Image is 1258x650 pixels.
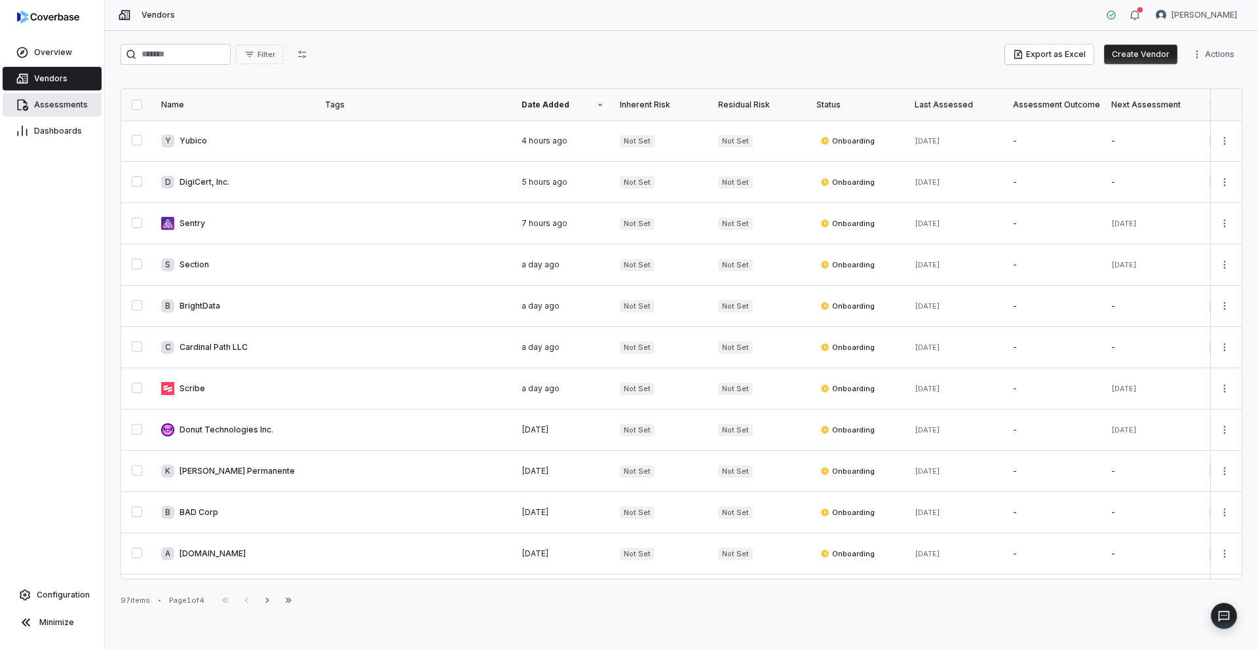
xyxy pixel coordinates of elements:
span: Not Set [718,507,753,519]
button: More actions [1214,337,1235,357]
span: Not Set [718,176,753,189]
span: Not Set [718,135,753,147]
span: Configuration [37,590,90,600]
td: - [1103,451,1202,492]
div: 97 items [121,596,150,605]
span: [DATE] [522,425,549,434]
span: [DATE] [1111,384,1137,393]
div: Name [161,100,309,110]
span: Onboarding [820,425,875,435]
div: Date Added [522,100,604,110]
button: Minimize [5,609,99,636]
span: a day ago [522,301,560,311]
span: [DATE] [915,425,940,434]
span: Vendors [142,10,175,20]
td: - [1005,244,1103,286]
td: - [1005,533,1103,575]
button: More actions [1214,379,1235,398]
td: - [1005,121,1103,162]
img: logo-D7KZi-bG.svg [17,10,79,24]
a: Dashboards [3,119,102,143]
button: More actions [1214,544,1235,564]
span: Onboarding [820,177,875,187]
span: Not Set [620,424,655,436]
span: Onboarding [820,342,875,353]
span: Onboarding [820,136,875,146]
span: Not Set [620,135,655,147]
span: a day ago [522,259,560,269]
span: Not Set [718,465,753,478]
button: More actions [1214,503,1235,522]
td: - [1005,410,1103,451]
span: Onboarding [820,383,875,394]
div: Last Assessed [915,100,997,110]
button: More actions [1188,45,1242,64]
span: [PERSON_NAME] [1172,10,1237,20]
div: Residual Risk [718,100,801,110]
td: - [1005,368,1103,410]
div: Inherent Risk [620,100,702,110]
span: [DATE] [915,467,940,476]
span: Onboarding [820,466,875,476]
button: More actions [1214,255,1235,275]
td: - [1005,162,1103,203]
button: Export as Excel [1005,45,1094,64]
span: Not Set [620,176,655,189]
a: Configuration [5,583,99,607]
button: More actions [1214,461,1235,481]
span: Onboarding [820,218,875,229]
span: [DATE] [1111,260,1137,269]
span: Dashboards [34,126,82,136]
span: Not Set [620,218,655,230]
td: - [1103,286,1202,327]
button: Filter [236,45,284,64]
button: More actions [1214,131,1235,151]
span: Not Set [718,300,753,313]
span: Not Set [718,259,753,271]
span: 4 hours ago [522,136,567,145]
div: Status [816,100,899,110]
a: Overview [3,41,102,64]
span: [DATE] [915,508,940,517]
span: a day ago [522,383,560,393]
span: Onboarding [820,301,875,311]
span: Not Set [620,383,655,395]
span: [DATE] [1111,219,1137,228]
button: More actions [1214,296,1235,316]
td: - [1103,533,1202,575]
span: [DATE] [915,301,940,311]
img: Adeola Ajiginni avatar [1156,10,1166,20]
button: More actions [1214,420,1235,440]
span: Not Set [718,383,753,395]
td: - [1103,575,1202,616]
a: Vendors [3,67,102,90]
span: [DATE] [915,384,940,393]
span: Overview [34,47,72,58]
span: [DATE] [522,507,549,517]
td: - [1103,162,1202,203]
div: Assessment Outcome [1013,100,1096,110]
span: Not Set [718,218,753,230]
span: [DATE] [915,343,940,352]
span: [DATE] [915,219,940,228]
span: 7 hours ago [522,218,567,228]
span: Not Set [718,548,753,560]
a: Assessments [3,93,102,117]
span: [DATE] [915,549,940,558]
td: - [1103,492,1202,533]
span: Onboarding [820,548,875,559]
span: Not Set [620,259,655,271]
td: - [1103,327,1202,368]
span: Assessments [34,100,88,110]
div: • [158,596,161,605]
span: Not Set [620,300,655,313]
span: Vendors [34,73,67,84]
span: Not Set [620,548,655,560]
td: - [1005,451,1103,492]
span: [DATE] [915,260,940,269]
span: Onboarding [820,259,875,270]
td: - [1005,327,1103,368]
div: Next Assessment [1111,100,1194,110]
span: Not Set [718,424,753,436]
span: a day ago [522,342,560,352]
